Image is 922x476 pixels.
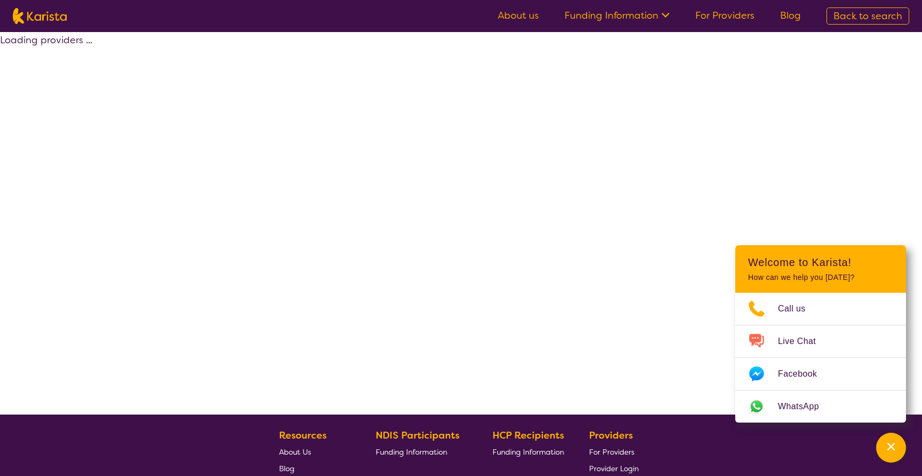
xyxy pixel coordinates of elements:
[492,443,564,460] a: Funding Information
[376,447,447,457] span: Funding Information
[778,301,818,317] span: Call us
[589,443,639,460] a: For Providers
[778,366,830,382] span: Facebook
[279,447,311,457] span: About Us
[589,429,633,442] b: Providers
[376,443,467,460] a: Funding Information
[735,245,906,423] div: Channel Menu
[279,464,295,473] span: Blog
[748,256,893,269] h2: Welcome to Karista!
[589,447,634,457] span: For Providers
[735,293,906,423] ul: Choose channel
[279,429,327,442] b: Resources
[279,443,351,460] a: About Us
[826,7,909,25] a: Back to search
[376,429,459,442] b: NDIS Participants
[735,391,906,423] a: Web link opens in a new tab.
[695,9,754,22] a: For Providers
[498,9,539,22] a: About us
[833,10,902,22] span: Back to search
[492,447,564,457] span: Funding Information
[13,8,67,24] img: Karista logo
[876,433,906,463] button: Channel Menu
[778,399,832,415] span: WhatsApp
[589,464,639,473] span: Provider Login
[780,9,801,22] a: Blog
[565,9,670,22] a: Funding Information
[492,429,564,442] b: HCP Recipients
[748,273,893,282] p: How can we help you [DATE]?
[778,333,829,349] span: Live Chat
